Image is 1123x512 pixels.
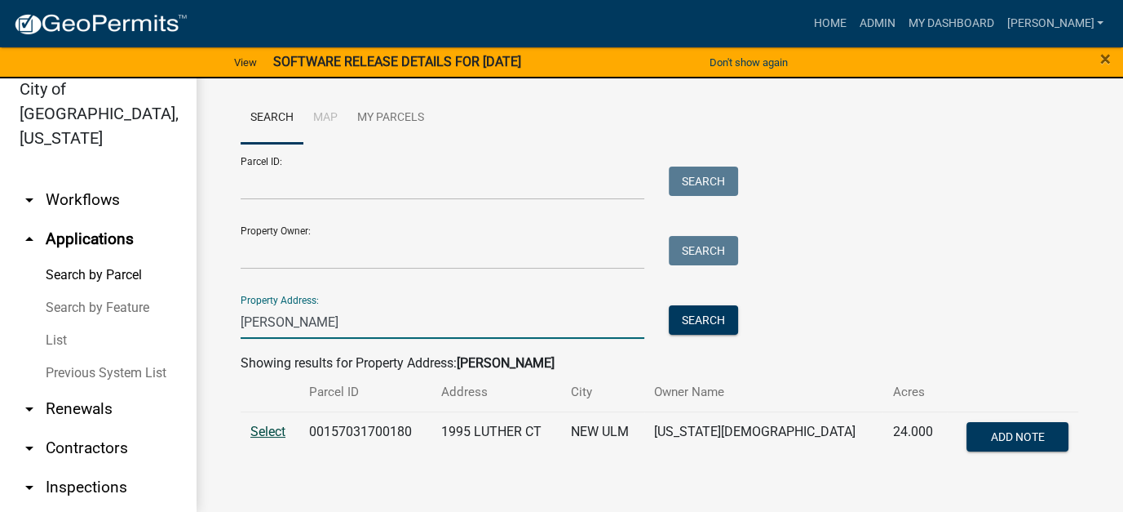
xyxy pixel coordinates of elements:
[250,424,285,439] a: Select
[644,373,882,412] th: Owner Name
[20,399,39,419] i: arrow_drop_down
[20,439,39,458] i: arrow_drop_down
[669,236,738,265] button: Search
[1100,47,1111,70] span: ×
[431,373,561,412] th: Address
[431,412,561,465] td: 1995 LUTHER CT
[966,422,1068,452] button: Add Note
[644,412,882,465] td: [US_STATE][DEMOGRAPHIC_DATA]
[241,354,1078,373] div: Showing results for Property Address:
[669,305,738,335] button: Search
[457,355,555,371] strong: [PERSON_NAME]
[20,190,39,210] i: arrow_drop_down
[561,412,644,465] td: NEW ULM
[882,373,947,412] th: Acres
[852,8,901,39] a: Admin
[990,430,1044,443] span: Add Note
[901,8,1000,39] a: My Dashboard
[807,8,852,39] a: Home
[1000,8,1110,39] a: [PERSON_NAME]
[669,167,738,196] button: Search
[299,373,431,412] th: Parcel ID
[299,412,431,465] td: 00157031700180
[273,54,521,69] strong: SOFTWARE RELEASE DETAILS FOR [DATE]
[228,49,263,76] a: View
[241,92,303,145] a: Search
[561,373,644,412] th: City
[703,49,794,76] button: Don't show again
[882,412,947,465] td: 24.000
[1100,49,1111,69] button: Close
[20,478,39,497] i: arrow_drop_down
[347,92,434,145] a: My Parcels
[20,229,39,249] i: arrow_drop_up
